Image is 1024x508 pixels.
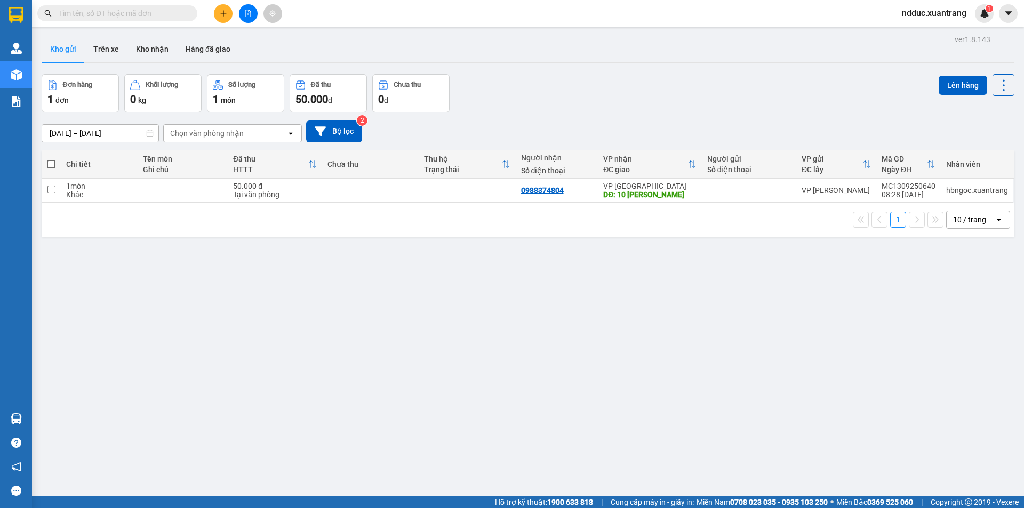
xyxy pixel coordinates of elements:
button: 1 [890,212,906,228]
div: VP nhận [603,155,687,163]
button: Lên hàng [939,76,987,95]
span: Miền Bắc [836,496,913,508]
span: | [921,496,923,508]
div: Đã thu [233,155,308,163]
div: hbngoc.xuantrang [946,186,1008,195]
input: Tìm tên, số ĐT hoặc mã đơn [59,7,185,19]
button: plus [214,4,233,23]
div: ver 1.8.143 [955,34,990,45]
span: ndduc.xuantrang [893,6,975,20]
div: ĐC giao [603,165,687,174]
img: solution-icon [11,96,22,107]
img: warehouse-icon [11,69,22,80]
div: 50.000 đ [233,182,317,190]
button: Đã thu50.000đ [290,74,367,112]
button: Đơn hàng1đơn [42,74,119,112]
span: món [221,96,236,104]
svg: open [995,215,1003,224]
span: Miền Nam [697,496,828,508]
span: đ [384,96,388,104]
th: Toggle SortBy [228,150,322,179]
strong: 0708 023 035 - 0935 103 250 [730,498,828,506]
div: Tên món [143,155,223,163]
div: Chưa thu [394,81,421,88]
img: warehouse-icon [11,413,22,424]
div: Người nhận [521,154,593,162]
img: icon-new-feature [980,9,989,18]
sup: 2 [357,115,367,126]
button: caret-down [999,4,1018,23]
button: Khối lượng0kg [124,74,202,112]
div: 08:28 [DATE] [882,190,935,199]
div: Chọn văn phòng nhận [170,128,244,139]
img: logo-vxr [9,7,23,23]
div: Khác [66,190,132,199]
span: search [44,10,52,17]
span: 50.000 [295,93,328,106]
div: VP [PERSON_NAME] [802,186,871,195]
div: ĐC lấy [802,165,862,174]
button: aim [263,4,282,23]
span: 1 [987,5,991,12]
div: Trạng thái [424,165,501,174]
input: Select a date range. [42,125,158,142]
span: 1 [47,93,53,106]
span: đơn [55,96,69,104]
span: 1 [213,93,219,106]
th: Toggle SortBy [419,150,515,179]
sup: 1 [986,5,993,12]
strong: 0369 525 060 [867,498,913,506]
span: | [601,496,603,508]
div: DĐ: 10 châu văn liêm [603,190,696,199]
div: Người gửi [707,155,791,163]
div: Tại văn phòng [233,190,317,199]
div: Đã thu [311,81,331,88]
div: 1 món [66,182,132,190]
button: Số lượng1món [207,74,284,112]
span: Hỗ trợ kỹ thuật: [495,496,593,508]
div: MC1309250640 [882,182,935,190]
svg: open [286,129,295,138]
button: Kho gửi [42,36,85,62]
span: copyright [965,498,972,506]
div: Đơn hàng [63,81,92,88]
div: VP gửi [802,155,862,163]
img: warehouse-icon [11,43,22,54]
div: Nhân viên [946,160,1008,168]
th: Toggle SortBy [796,150,876,179]
div: Chưa thu [327,160,413,168]
span: ⚪️ [830,500,834,504]
span: plus [220,10,227,17]
div: 10 / trang [953,214,986,225]
div: HTTT [233,165,308,174]
span: message [11,486,21,496]
div: Số lượng [228,81,255,88]
div: Khối lượng [146,81,178,88]
button: Hàng đã giao [177,36,239,62]
div: Số điện thoại [521,166,593,175]
span: 0 [130,93,136,106]
div: Ngày ĐH [882,165,927,174]
div: VP [GEOGRAPHIC_DATA] [603,182,696,190]
th: Toggle SortBy [598,150,701,179]
span: đ [328,96,332,104]
th: Toggle SortBy [876,150,941,179]
button: Kho nhận [127,36,177,62]
span: file-add [244,10,252,17]
button: Trên xe [85,36,127,62]
button: Chưa thu0đ [372,74,450,112]
span: caret-down [1004,9,1013,18]
span: question-circle [11,438,21,448]
span: aim [269,10,276,17]
div: Thu hộ [424,155,501,163]
span: Cung cấp máy in - giấy in: [611,496,694,508]
button: Bộ lọc [306,120,362,142]
div: 0988374804 [521,186,564,195]
div: Mã GD [882,155,927,163]
span: 0 [378,93,384,106]
div: Chi tiết [66,160,132,168]
button: file-add [239,4,258,23]
div: Số điện thoại [707,165,791,174]
span: kg [138,96,146,104]
span: notification [11,462,21,472]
